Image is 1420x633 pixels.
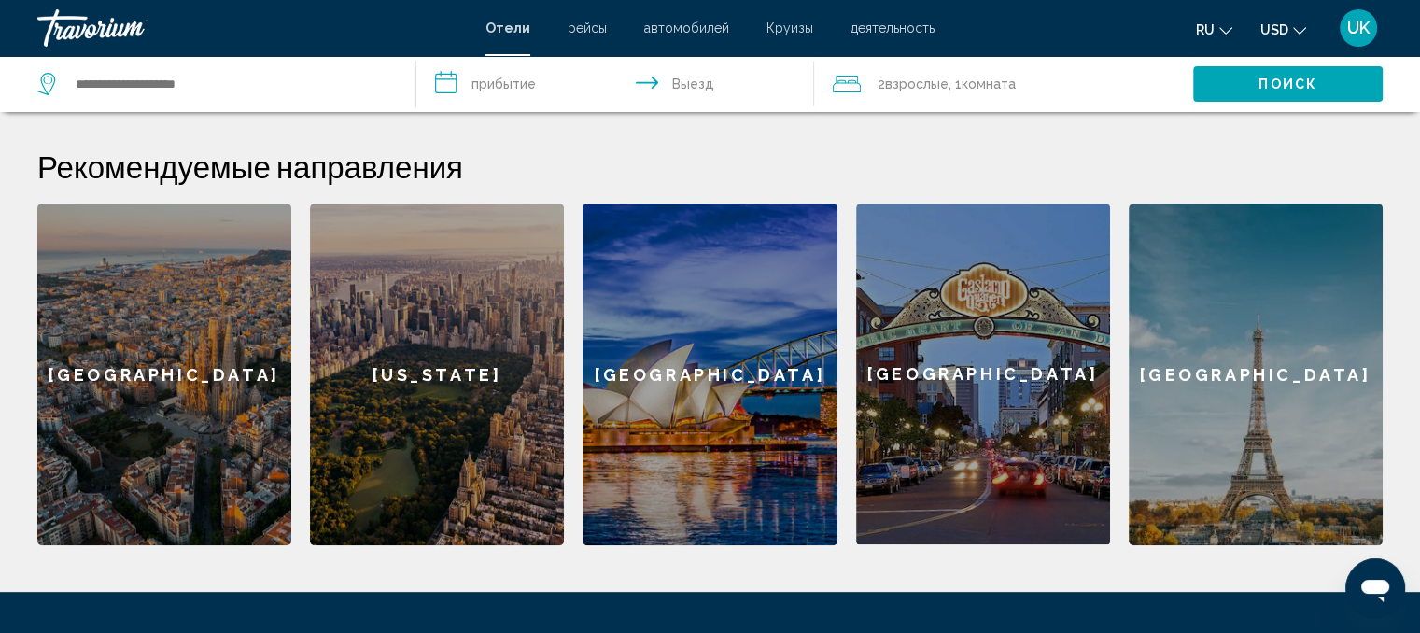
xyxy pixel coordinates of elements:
[37,9,467,47] a: Travorium
[37,204,291,545] a: [GEOGRAPHIC_DATA]
[878,71,949,97] span: 2
[766,21,813,35] a: Круизы
[1260,16,1306,43] button: Change currency
[485,21,530,35] a: Отели
[851,21,935,35] a: деятельность
[310,204,564,545] a: [US_STATE]
[962,77,1016,91] span: Комната
[1196,22,1215,37] span: ru
[1260,22,1288,37] span: USD
[1258,77,1317,92] span: Поиск
[644,21,729,35] a: автомобилей
[1193,66,1383,101] button: Поиск
[885,77,949,91] span: Взрослые
[416,56,814,112] button: Check in and out dates
[856,204,1110,544] div: [GEOGRAPHIC_DATA]
[1334,8,1383,48] button: User Menu
[37,148,1383,185] h2: Рекомендуемые направления
[568,21,607,35] a: рейсы
[1196,16,1232,43] button: Change language
[1347,19,1370,37] span: UK
[949,71,1016,97] span: , 1
[814,56,1193,112] button: Travelers: 2 adults, 0 children
[583,204,837,545] a: [GEOGRAPHIC_DATA]
[1345,558,1405,618] iframe: Кнопка запуска окна обмена сообщениями
[856,204,1110,545] a: [GEOGRAPHIC_DATA]
[1129,204,1383,545] a: [GEOGRAPHIC_DATA]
